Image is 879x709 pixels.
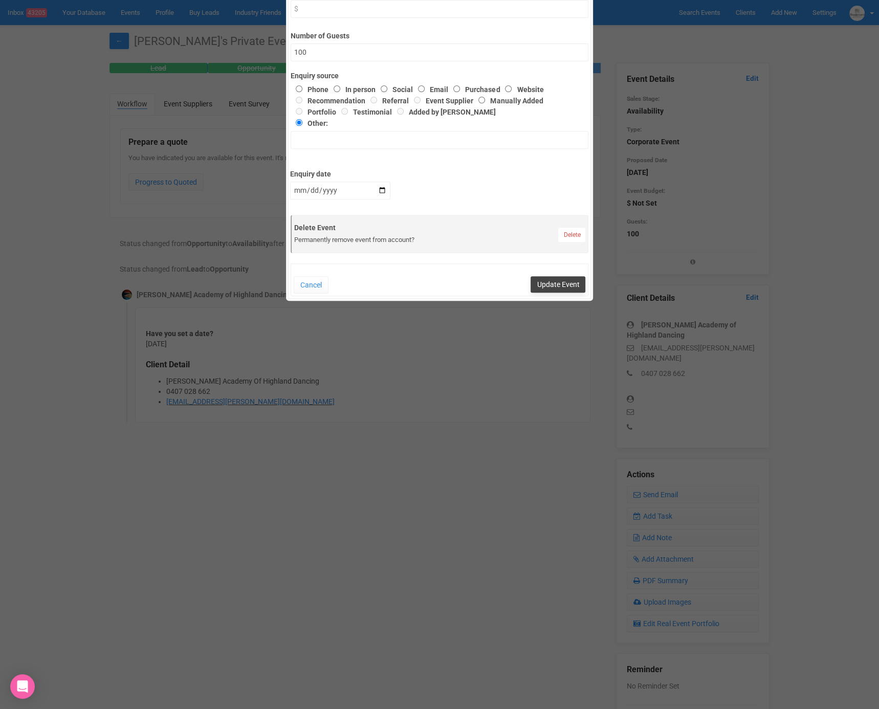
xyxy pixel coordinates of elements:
[473,97,543,105] label: Manually Added
[291,97,365,105] label: Recommendation
[409,97,473,105] label: Event Supplier
[558,228,585,242] a: Delete
[294,276,328,294] button: Cancel
[291,27,588,41] label: Number of Guests
[294,235,586,245] div: Permanently remove event from account?
[291,117,573,128] label: Other:
[336,108,392,116] label: Testimonial
[291,85,328,94] label: Phone
[10,674,35,699] div: Open Intercom Messenger
[531,276,585,293] button: Update Event
[294,223,586,233] label: Delete Event
[500,85,543,94] label: Website
[448,85,500,94] label: Purchased
[291,71,588,81] label: Enquiry source
[376,85,413,94] label: Social
[413,85,448,94] label: Email
[392,108,496,116] label: Added by [PERSON_NAME]
[290,165,390,179] label: Enquiry date
[291,43,588,61] input: Number of Guests
[291,108,336,116] label: Portfolio
[365,97,409,105] label: Referral
[328,85,376,94] label: In person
